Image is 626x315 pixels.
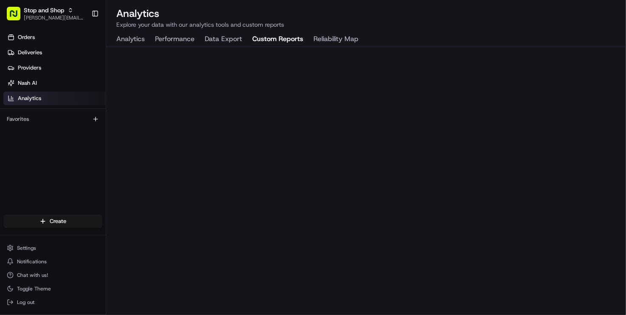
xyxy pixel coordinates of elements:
button: Start new chat [144,84,155,94]
button: Create [3,215,102,228]
button: Chat with us! [3,269,102,281]
span: Pylon [85,144,103,150]
button: Analytics [116,32,145,47]
button: Reliability Map [313,32,358,47]
span: Settings [17,245,36,251]
div: Favorites [3,112,102,126]
a: Nash AI [3,76,106,90]
button: Notifications [3,256,102,268]
span: Toggle Theme [17,285,51,292]
span: API Documentation [80,123,136,131]
button: Settings [3,242,102,254]
p: Explore your data with our analytics tools and custom reports [116,20,616,29]
span: Nash AI [18,79,37,87]
button: Toggle Theme [3,283,102,295]
a: Powered byPylon [60,143,103,150]
span: Knowledge Base [17,123,65,131]
span: Create [50,217,66,225]
span: Notifications [17,258,47,265]
span: Analytics [18,95,41,102]
a: Deliveries [3,46,106,59]
button: Data Export [205,32,242,47]
div: 📗 [8,124,15,131]
button: Stop and Shop[PERSON_NAME][EMAIL_ADDRESS][DOMAIN_NAME] [3,3,88,24]
button: [PERSON_NAME][EMAIL_ADDRESS][DOMAIN_NAME] [24,14,85,21]
button: Custom Reports [252,32,303,47]
a: 💻API Documentation [68,120,140,135]
a: 📗Knowledge Base [5,120,68,135]
span: Chat with us! [17,272,48,279]
iframe: Custom Reports [106,47,626,315]
a: Providers [3,61,106,75]
a: Orders [3,31,106,44]
span: Orders [18,33,35,41]
h2: Analytics [116,7,616,20]
span: Log out [17,299,34,306]
button: Stop and Shop [24,6,64,14]
a: Analytics [3,92,106,105]
div: 💻 [72,124,79,131]
button: Log out [3,296,102,308]
span: Providers [18,64,41,72]
button: Performance [155,32,195,47]
span: Deliveries [18,49,42,56]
